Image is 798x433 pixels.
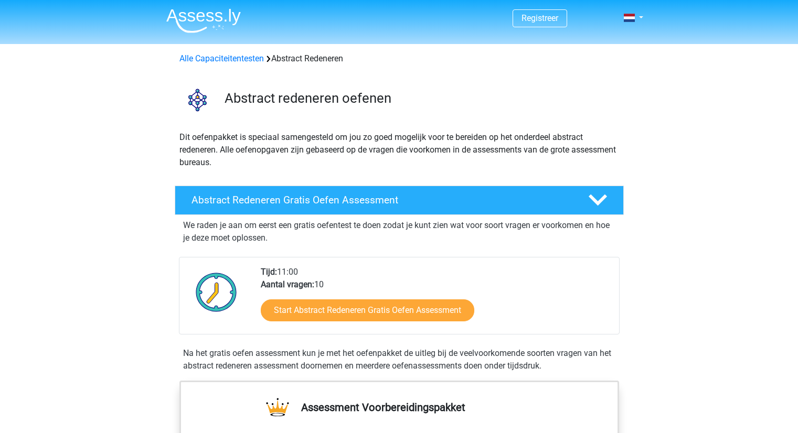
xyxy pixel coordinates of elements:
img: Klok [190,266,243,318]
a: Start Abstract Redeneren Gratis Oefen Assessment [261,299,474,321]
b: Aantal vragen: [261,279,314,289]
img: Assessly [166,8,241,33]
div: Abstract Redeneren [175,52,623,65]
div: 11:00 10 [253,266,619,334]
a: Alle Capaciteitentesten [179,53,264,63]
h3: Abstract redeneren oefenen [225,90,615,106]
a: Abstract Redeneren Gratis Oefen Assessment [171,186,628,215]
img: abstract redeneren [175,78,220,122]
a: Registreer [522,13,558,23]
p: Dit oefenpakket is speciaal samengesteld om jou zo goed mogelijk voor te bereiden op het onderdee... [179,131,619,169]
b: Tijd: [261,267,277,277]
p: We raden je aan om eerst een gratis oefentest te doen zodat je kunt zien wat voor soort vragen er... [183,219,615,244]
div: Na het gratis oefen assessment kun je met het oefenpakket de uitleg bij de veelvoorkomende soorte... [179,347,620,372]
h4: Abstract Redeneren Gratis Oefen Assessment [191,194,571,206]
